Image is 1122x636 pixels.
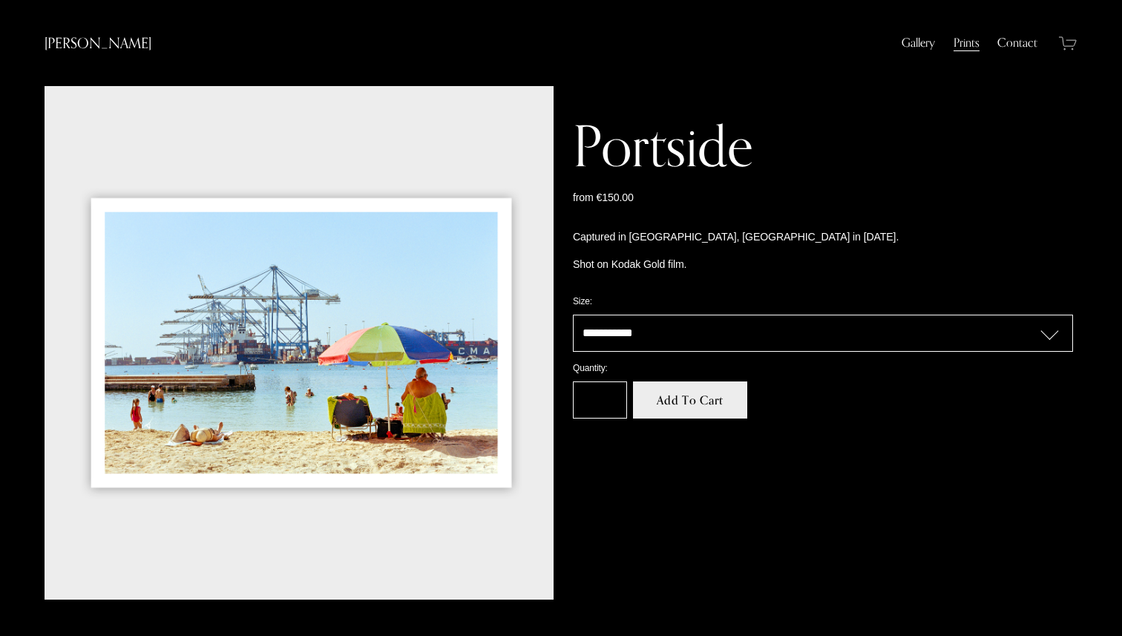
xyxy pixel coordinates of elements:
[573,190,1073,206] div: from €150.00
[954,34,980,52] a: Prints
[902,34,935,52] a: Gallery
[573,297,1073,306] div: Size:
[573,229,1073,245] p: Captured in [GEOGRAPHIC_DATA], [GEOGRAPHIC_DATA] in [DATE].
[573,114,1073,178] h1: Portside
[657,393,724,407] div: Add To Cart
[574,318,1072,347] select: Select Size
[573,257,1073,272] p: Shot on Kodak Gold film.
[573,364,627,373] div: Quantity:
[45,34,151,51] a: [PERSON_NAME]
[45,86,554,600] img: L1060254.png
[633,381,747,419] div: Add To Cart
[997,34,1037,52] a: Contact
[573,381,627,419] input: Quantity
[1059,34,1077,53] a: 0 items in cart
